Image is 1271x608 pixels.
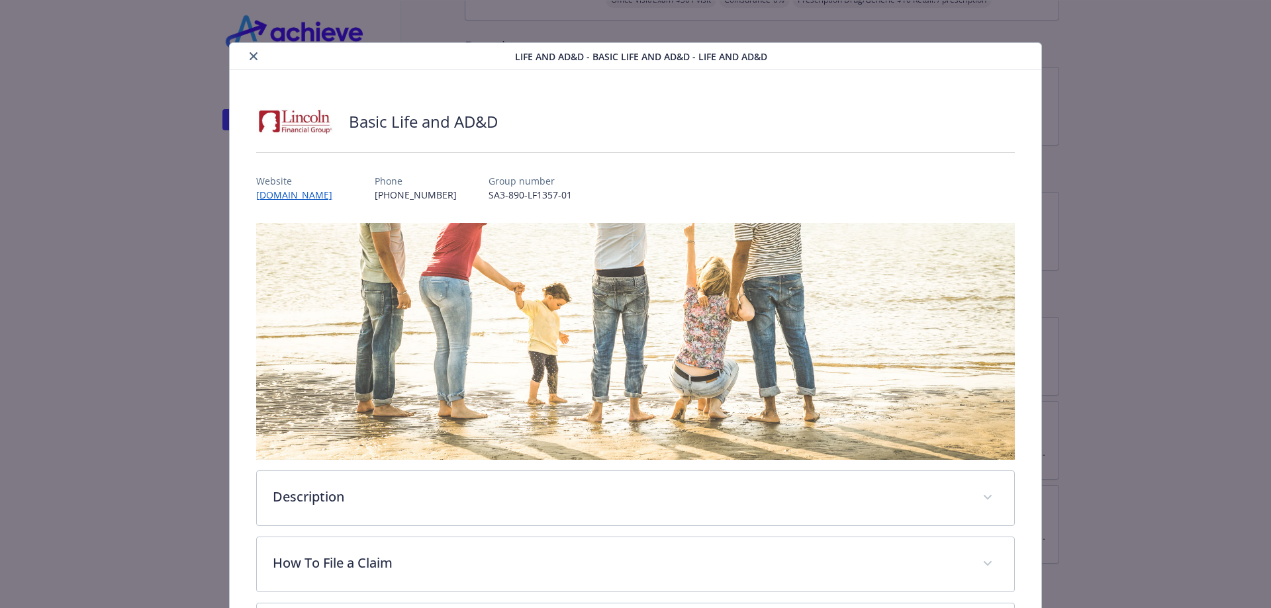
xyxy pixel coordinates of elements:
span: Life and AD&D - Basic Life and AD&D - Life and AD&D [515,50,767,64]
p: Phone [375,174,457,188]
h2: Basic Life and AD&D [349,110,498,133]
p: How To File a Claim [273,553,967,573]
img: Lincoln Financial Group [256,102,336,142]
div: How To File a Claim [257,537,1015,591]
div: Description [257,471,1015,525]
p: Website [256,174,343,188]
p: [PHONE_NUMBER] [375,188,457,202]
button: close [246,48,261,64]
p: Description [273,487,967,507]
p: Group number [489,174,572,188]
p: SA3-890-LF1357-01 [489,188,572,202]
img: banner [256,223,1015,460]
a: [DOMAIN_NAME] [256,189,343,201]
